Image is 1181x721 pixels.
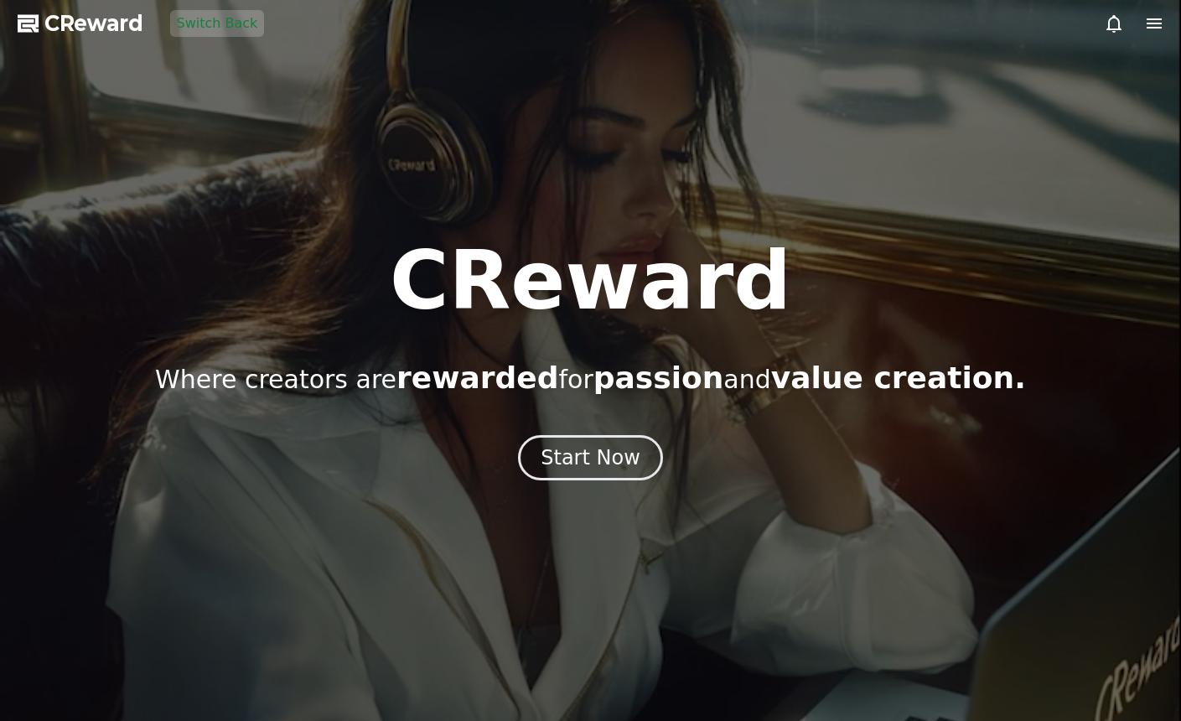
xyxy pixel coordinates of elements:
span: CReward [44,10,143,37]
span: passion [593,360,724,395]
a: Start Now [518,452,663,468]
span: rewarded [396,360,558,395]
button: Switch Back [170,10,265,37]
a: CReward [18,10,143,37]
p: Where creators are for and [155,361,1026,395]
h1: CReward [390,241,791,321]
span: value creation. [771,360,1026,395]
button: Start Now [518,435,663,480]
div: Start Now [541,444,640,471]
